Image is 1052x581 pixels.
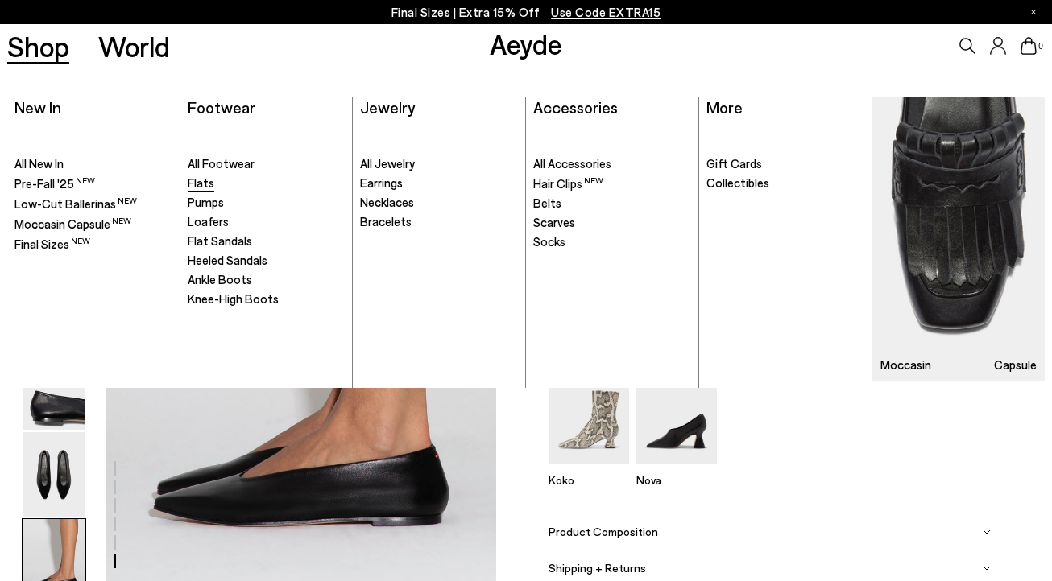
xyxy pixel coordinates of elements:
span: Necklaces [360,195,414,209]
span: Moccasin Capsule [14,216,131,231]
a: Pre-Fall '25 [14,175,172,192]
a: Socks [533,234,691,250]
span: Navigate to /collections/ss25-final-sizes [551,5,661,19]
a: Footwear [188,97,255,117]
span: All New In [14,156,64,171]
a: Moccasin Capsule [14,216,172,233]
a: All Accessories [533,156,691,172]
a: Moccasin Capsule [872,97,1045,381]
span: Pre-Fall '25 [14,176,95,191]
a: Jewelry [360,97,415,117]
span: All Footwear [188,156,255,171]
a: Collectibles [706,175,865,192]
a: Aeyde [490,27,562,60]
a: Loafers [188,214,346,230]
a: World [98,32,170,60]
span: Knee-High Boots [188,291,279,306]
img: svg%3E [983,528,991,536]
a: Gift Cards [706,156,865,172]
a: Bracelets [360,214,518,230]
a: Nova Regal Pumps Nova [636,453,717,487]
a: Necklaces [360,195,518,211]
h3: Moccasin [880,359,931,371]
a: Earrings [360,175,518,192]
img: Betty Square-Toe Ballet Flats - Image 5 [23,432,85,517]
span: All Jewelry [360,156,415,171]
span: Socks [533,234,565,249]
span: Heeled Sandals [188,253,267,267]
a: Koko Regal Heel Boots Koko [549,453,629,487]
span: All Accessories [533,156,611,171]
img: Nova Regal Pumps [636,357,717,464]
a: Shop [7,32,69,60]
a: Accessories [533,97,618,117]
span: Final Sizes [14,237,90,251]
span: Loafers [188,214,229,229]
a: Low-Cut Ballerinas [14,196,172,212]
span: Earrings [360,175,403,190]
a: Belts [533,196,691,212]
a: Flat Sandals [188,233,346,249]
span: Low-Cut Ballerinas [14,196,137,211]
img: Mobile_e6eede4d-78b8-4bd1-ae2a-4197e375e133_900x.jpg [872,97,1045,381]
a: Ankle Boots [188,272,346,288]
span: 0 [1037,42,1045,51]
a: New In [14,97,61,117]
a: 0 [1021,37,1037,55]
span: Gift Cards [706,156,762,171]
p: Koko [549,473,629,487]
span: Flat Sandals [188,233,252,248]
p: Nova [636,473,717,487]
span: Shipping + Returns [549,562,646,575]
img: svg%3E [983,564,991,572]
span: Ankle Boots [188,272,252,286]
a: More [706,97,743,117]
h3: Capsule [994,359,1037,371]
span: Belts [533,196,561,210]
img: Koko Regal Heel Boots [549,357,629,464]
a: Final Sizes [14,236,172,253]
span: Pumps [188,195,224,209]
span: Hair Clips [533,176,603,191]
a: Knee-High Boots [188,291,346,307]
a: All Footwear [188,156,346,172]
p: Final Sizes | Extra 15% Off [391,2,661,23]
span: Bracelets [360,214,412,229]
a: Scarves [533,215,691,231]
a: Flats [188,175,346,192]
span: Flats [188,175,214,190]
span: Product Composition [549,525,658,539]
a: All New In [14,156,172,172]
span: Scarves [533,215,575,229]
a: Pumps [188,195,346,211]
span: Collectibles [706,175,769,190]
a: Hair Clips [533,175,691,192]
a: All Jewelry [360,156,518,172]
a: Heeled Sandals [188,253,346,269]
